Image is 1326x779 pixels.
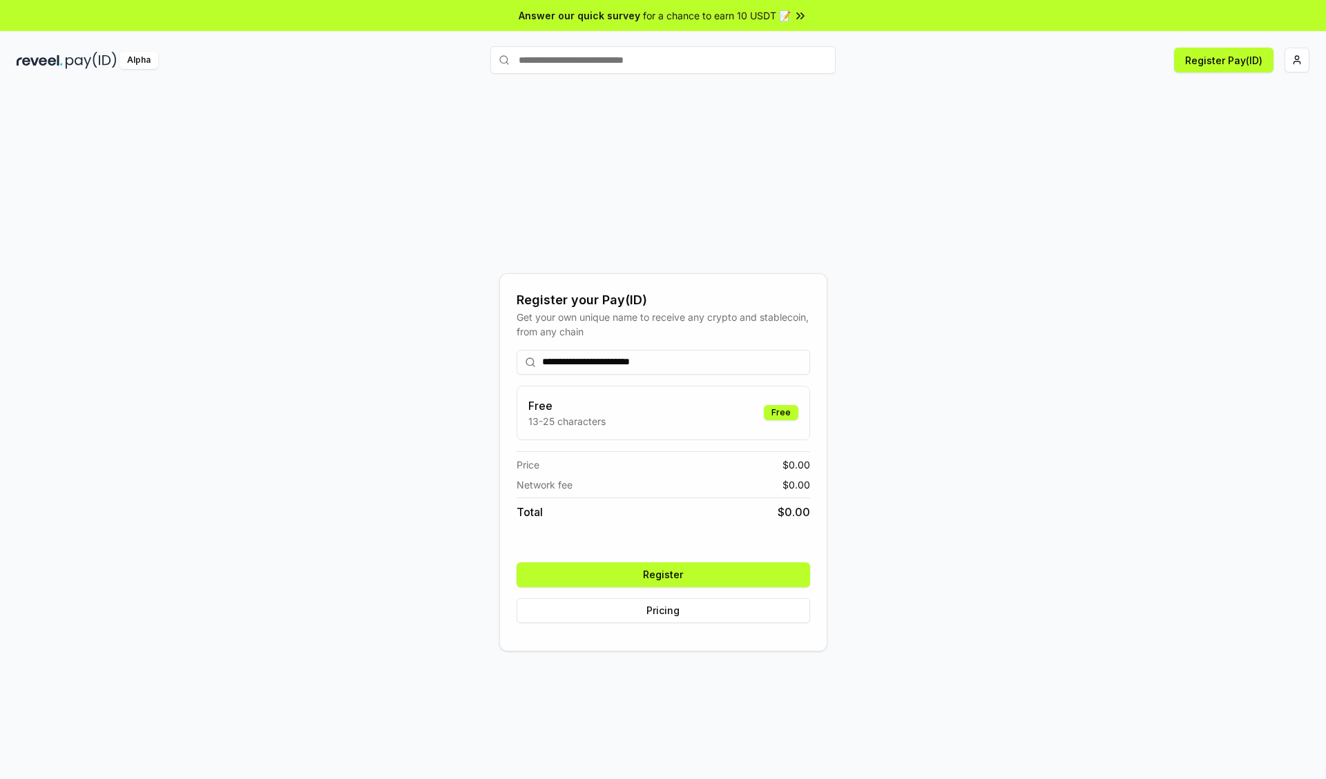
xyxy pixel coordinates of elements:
[17,52,63,69] img: reveel_dark
[1174,48,1274,72] button: Register Pay(ID)
[517,457,539,472] span: Price
[778,504,810,520] span: $ 0.00
[517,504,543,520] span: Total
[517,598,810,623] button: Pricing
[517,477,573,492] span: Network fee
[782,477,810,492] span: $ 0.00
[119,52,158,69] div: Alpha
[643,8,791,23] span: for a chance to earn 10 USDT 📝
[517,562,810,587] button: Register
[517,290,810,310] div: Register your Pay(ID)
[66,52,117,69] img: pay_id
[782,457,810,472] span: $ 0.00
[764,405,798,420] div: Free
[517,310,810,339] div: Get your own unique name to receive any crypto and stablecoin, from any chain
[528,414,606,428] p: 13-25 characters
[519,8,640,23] span: Answer our quick survey
[528,397,606,414] h3: Free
